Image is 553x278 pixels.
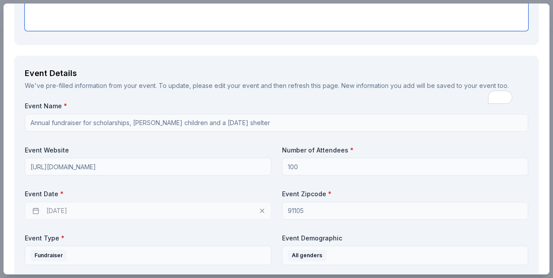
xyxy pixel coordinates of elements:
div: Event Details [25,66,528,80]
label: Event Zipcode [282,190,529,198]
label: Event Type [25,234,271,243]
div: We've pre-filled information from your event. To update, please edit your event and then refresh ... [25,80,528,91]
label: Event Name [25,102,528,110]
div: Fundraiser [31,250,67,261]
label: Event Demographic [282,234,529,243]
label: Event Website [25,146,271,155]
div: All genders [288,250,326,261]
button: All genders [282,246,529,265]
button: Fundraiser [25,246,271,265]
label: Number of Attendees [282,146,529,155]
label: Event Date [25,190,271,198]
